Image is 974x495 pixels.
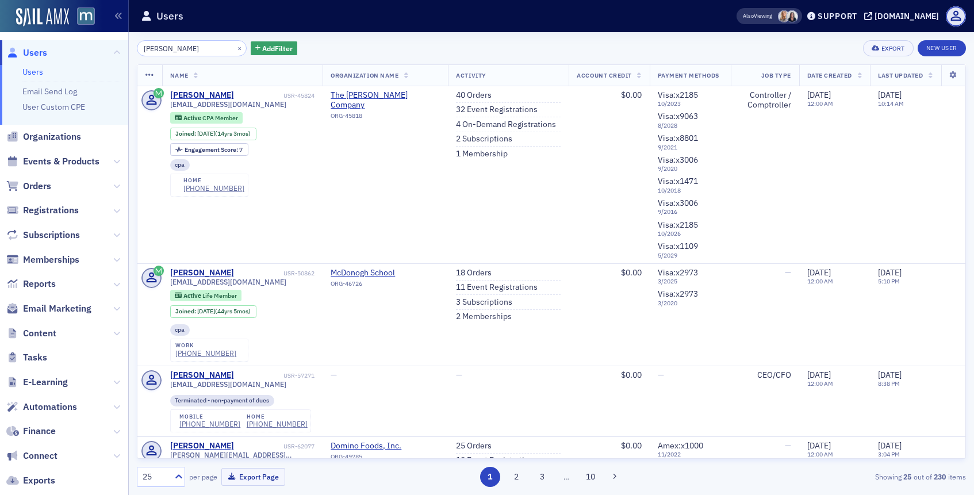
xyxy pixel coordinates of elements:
[23,47,47,59] span: Users
[22,102,85,112] a: User Custom CPE
[197,130,251,137] div: (14yrs 3mos)
[807,277,833,285] time: 12:00 AM
[23,401,77,413] span: Automations
[251,41,298,56] button: AddFilter
[170,143,248,156] div: Engagement Score: 7
[247,413,308,420] div: home
[175,291,236,299] a: Active Life Member
[23,376,68,389] span: E-Learning
[23,302,91,315] span: Email Marketing
[918,40,966,56] a: New User
[170,305,256,318] div: Joined: 1981-03-19 00:00:00
[183,177,244,184] div: home
[69,7,95,27] a: View Homepage
[785,267,791,278] span: —
[6,254,79,266] a: Memberships
[185,147,243,153] div: 7
[581,467,601,487] button: 10
[236,92,315,99] div: USR-45824
[875,11,939,21] div: [DOMAIN_NAME]
[456,149,508,159] a: 1 Membership
[331,441,435,451] a: Domino Foods, Inc.
[175,130,197,137] span: Joined :
[658,241,698,251] span: Visa : x1109
[331,370,337,380] span: —
[658,230,723,237] span: 10 / 2026
[6,425,56,438] a: Finance
[262,43,293,53] span: Add Filter
[179,420,240,428] a: [PHONE_NUMBER]
[807,99,833,108] time: 12:00 AM
[6,278,56,290] a: Reports
[658,176,698,186] span: Visa : x1471
[6,376,68,389] a: E-Learning
[658,165,723,172] span: 9 / 2020
[170,380,286,389] span: [EMAIL_ADDRESS][DOMAIN_NAME]
[807,267,831,278] span: [DATE]
[658,187,723,194] span: 10 / 2018
[902,471,914,482] strong: 25
[658,133,698,143] span: Visa : x8801
[878,379,900,387] time: 8:38 PM
[506,467,526,487] button: 2
[170,441,234,451] div: [PERSON_NAME]
[878,277,900,285] time: 5:10 PM
[170,90,234,101] a: [PERSON_NAME]
[331,280,435,291] div: ORG-46726
[743,12,772,20] span: Viewing
[658,220,698,230] span: Visa : x2185
[658,208,723,216] span: 9 / 2016
[6,327,56,340] a: Content
[658,198,698,208] span: Visa : x3006
[658,289,698,299] span: Visa : x2973
[878,90,902,100] span: [DATE]
[331,71,398,79] span: Organization Name
[170,370,234,381] a: [PERSON_NAME]
[456,282,538,293] a: 11 Event Registrations
[170,159,190,171] div: cpa
[532,467,553,487] button: 3
[786,10,798,22] span: Kelly Brown
[6,229,80,241] a: Subscriptions
[183,114,202,122] span: Active
[577,71,631,79] span: Account Credit
[23,155,99,168] span: Events & Products
[739,90,791,110] div: Controller / Comptroller
[761,71,791,79] span: Job Type
[175,349,236,358] a: [PHONE_NUMBER]
[16,8,69,26] img: SailAMX
[778,10,790,22] span: Emily Trott
[456,297,512,308] a: 3 Subscriptions
[170,100,286,109] span: [EMAIL_ADDRESS][DOMAIN_NAME]
[6,351,47,364] a: Tasks
[23,254,79,266] span: Memberships
[170,290,242,301] div: Active: Active: Life Member
[658,267,698,278] span: Visa : x2973
[807,450,833,458] time: 12:00 AM
[197,129,215,137] span: [DATE]
[946,6,966,26] span: Profile
[878,440,902,451] span: [DATE]
[23,474,55,487] span: Exports
[932,471,948,482] strong: 230
[6,131,81,143] a: Organizations
[818,11,857,21] div: Support
[236,270,315,277] div: USR-50862
[878,450,900,458] time: 3:04 PM
[331,268,435,278] a: McDonogh School
[878,370,902,380] span: [DATE]
[658,440,703,451] span: Amex : x1000
[807,71,852,79] span: Date Created
[456,441,492,451] a: 25 Orders
[697,471,966,482] div: Showing out of items
[658,370,664,380] span: —
[331,112,440,124] div: ORG-45818
[658,100,723,108] span: 10 / 2023
[658,278,723,285] span: 3 / 2025
[170,268,234,278] div: [PERSON_NAME]
[183,291,202,300] span: Active
[807,440,831,451] span: [DATE]
[743,12,754,20] div: Also
[221,468,285,486] button: Export Page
